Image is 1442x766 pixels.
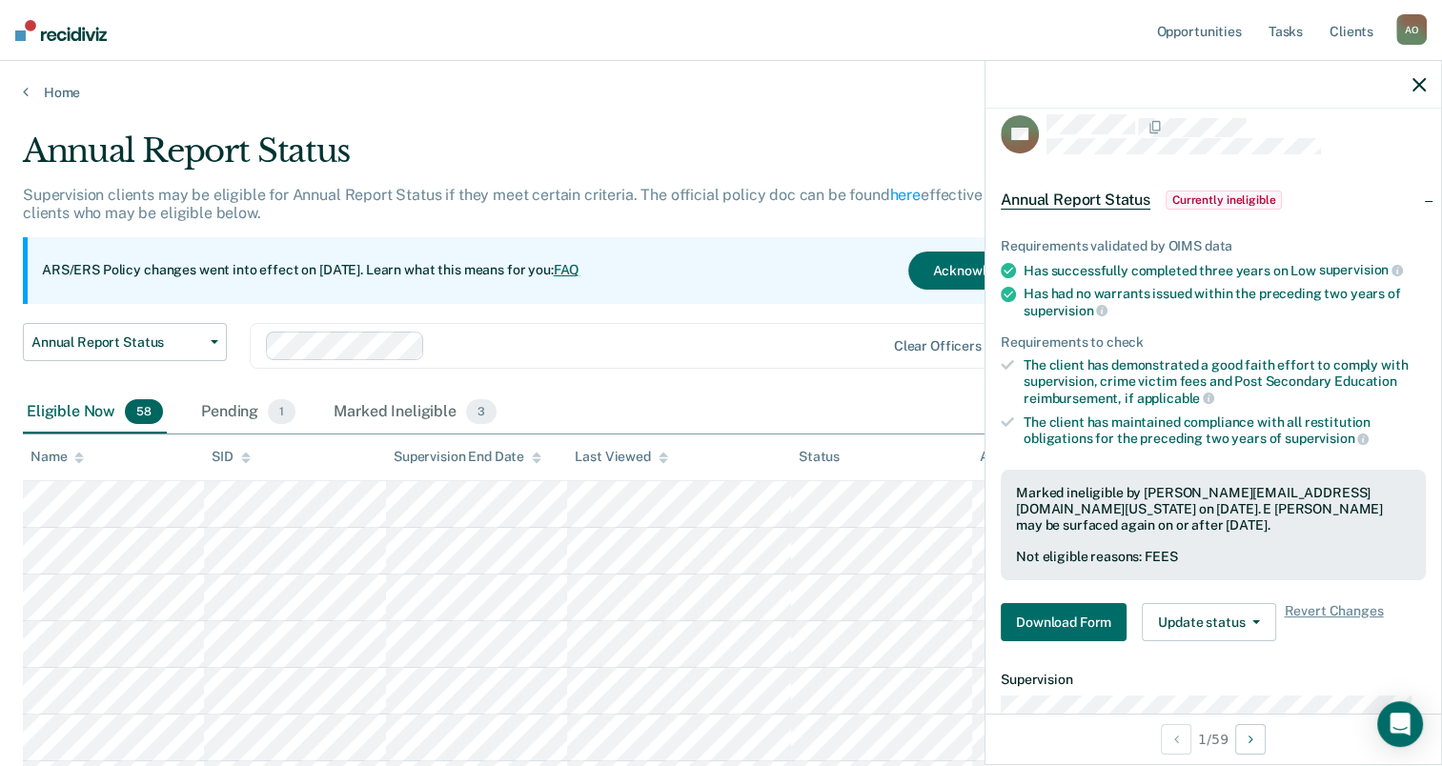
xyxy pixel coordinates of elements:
[1016,549,1411,565] div: Not eligible reasons: FEES
[394,449,541,465] div: Supervision End Date
[1161,724,1191,755] button: Previous Opportunity
[985,714,1441,764] div: 1 / 59
[1001,603,1134,641] a: Navigate to form link
[466,399,497,424] span: 3
[894,338,982,354] div: Clear officers
[1142,603,1276,641] button: Update status
[1001,238,1426,254] div: Requirements validated by OIMS data
[1016,485,1411,533] div: Marked ineligible by [PERSON_NAME][EMAIL_ADDRESS][DOMAIN_NAME][US_STATE] on [DATE]. E [PERSON_NAM...
[908,252,1089,290] button: Acknowledge & Close
[575,449,667,465] div: Last Viewed
[23,186,1090,222] p: Supervision clients may be eligible for Annual Report Status if they meet certain criteria. The o...
[23,131,1105,186] div: Annual Report Status
[1001,672,1426,688] dt: Supervision
[330,392,500,433] div: Marked Ineligible
[1284,603,1383,641] span: Revert Changes
[985,170,1441,231] div: Annual Report StatusCurrently ineligible
[1024,357,1426,406] div: The client has demonstrated a good faith effort to comply with supervision, crime victim fees and...
[212,449,251,465] div: SID
[1396,14,1427,45] div: A O
[1137,391,1214,406] span: applicable
[799,449,840,465] div: Status
[197,392,299,433] div: Pending
[1001,191,1150,210] span: Annual Report Status
[268,399,295,424] span: 1
[1377,701,1423,747] div: Open Intercom Messenger
[30,449,84,465] div: Name
[1024,303,1107,318] span: supervision
[890,186,921,204] a: here
[554,262,580,277] a: FAQ
[42,261,579,280] p: ARS/ERS Policy changes went into effect on [DATE]. Learn what this means for you:
[15,20,107,41] img: Recidiviz
[1319,262,1403,277] span: supervision
[1024,414,1426,447] div: The client has maintained compliance with all restitution obligations for the preceding two years of
[1285,431,1369,446] span: supervision
[1001,334,1426,351] div: Requirements to check
[23,84,1419,101] a: Home
[1001,603,1127,641] button: Download Form
[1166,191,1283,210] span: Currently ineligible
[23,392,167,433] div: Eligible Now
[1024,286,1426,318] div: Has had no warrants issued within the preceding two years of
[125,399,163,424] span: 58
[1024,262,1426,279] div: Has successfully completed three years on Low
[980,449,1069,465] div: Assigned to
[31,334,203,351] span: Annual Report Status
[1235,724,1266,755] button: Next Opportunity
